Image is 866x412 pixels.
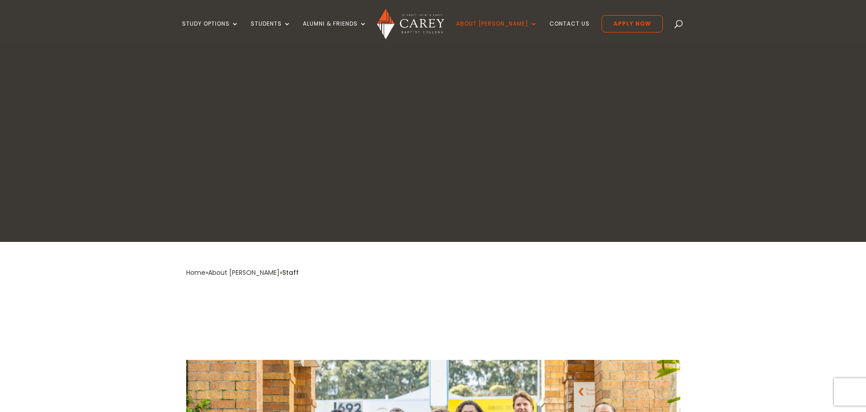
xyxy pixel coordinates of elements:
span: » » [186,268,299,277]
a: Contact Us [549,21,590,42]
a: About [PERSON_NAME] [456,21,538,42]
span: Staff [282,268,299,277]
a: Students [251,21,291,42]
a: Apply Now [602,15,663,32]
img: Carey Baptist College [377,9,444,39]
a: Home [186,268,205,277]
a: About [PERSON_NAME] [208,268,280,277]
a: Study Options [182,21,239,42]
a: Alumni & Friends [303,21,367,42]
